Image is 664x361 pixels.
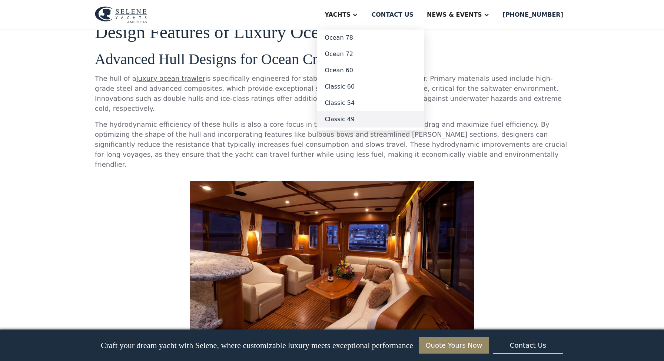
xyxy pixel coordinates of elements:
[190,181,474,344] img: best trawler boats
[95,119,569,169] p: The hydrodynamic efficiency of these hulls is also a core focus in their design, aiming to minimi...
[427,10,482,19] div: News & EVENTS
[136,74,205,82] a: luxury ocean trawler
[317,111,424,127] a: Classic 49
[317,30,424,130] nav: Yachts
[325,10,351,19] div: Yachts
[101,341,413,350] p: Craft your dream yacht with Selene, where customizable luxury meets exceptional performance
[493,337,563,354] a: Contact Us
[371,10,414,19] div: Contact us
[419,337,489,354] a: Quote Yours Now
[503,10,563,19] div: [PHONE_NUMBER]
[95,6,147,23] img: logo
[95,23,569,42] h2: Design Features of Luxury Ocean Trawlers
[95,73,569,113] p: The hull of a is specifically engineered for stability and efficiency in open water. Primary mate...
[317,30,424,46] a: Ocean 78
[317,79,424,95] a: Classic 60
[317,62,424,79] a: Ocean 60
[317,46,424,62] a: Ocean 72
[317,95,424,111] a: Classic 54
[95,51,569,67] h3: Advanced Hull Designs for Ocean Crossings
